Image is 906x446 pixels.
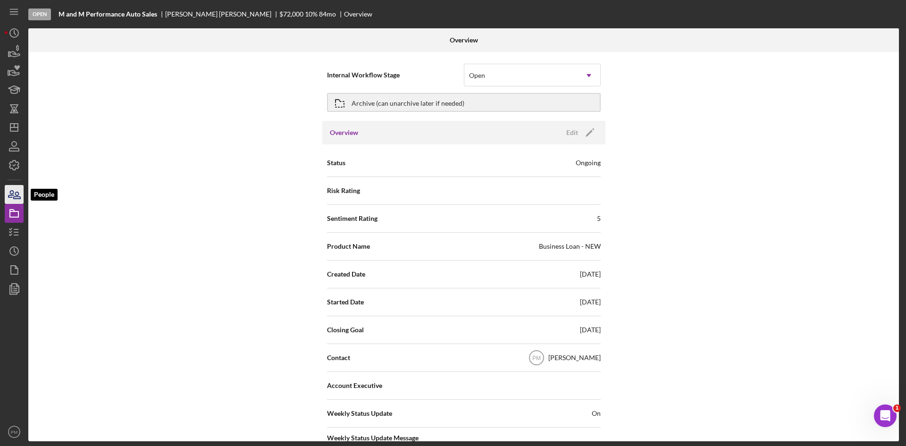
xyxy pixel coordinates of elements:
[305,10,318,18] div: 10 %
[532,355,541,362] text: PM
[327,381,382,390] span: Account Executive
[5,422,24,441] button: PM
[327,242,370,251] span: Product Name
[327,70,464,80] span: Internal Workflow Stage
[327,409,392,418] span: Weekly Status Update
[450,36,478,44] b: Overview
[28,8,51,20] div: Open
[597,214,601,223] div: 5
[576,158,601,168] div: Ongoing
[327,433,601,443] span: Weekly Status Update Message
[327,297,364,307] span: Started Date
[59,10,157,18] b: M and M Performance Auto Sales
[319,10,336,18] div: 84 mo
[580,325,601,335] div: [DATE]
[561,126,598,140] button: Edit
[279,10,303,18] span: $72,000
[539,242,601,251] div: Business Loan - NEW
[893,404,901,412] span: 1
[165,10,279,18] div: [PERSON_NAME] [PERSON_NAME]
[327,186,360,195] span: Risk Rating
[330,128,358,137] h3: Overview
[469,72,485,79] div: Open
[580,269,601,279] div: [DATE]
[327,353,350,362] span: Contact
[566,126,578,140] div: Edit
[327,158,345,168] span: Status
[592,409,601,418] span: On
[327,214,377,223] span: Sentiment Rating
[344,10,372,18] div: Overview
[327,325,364,335] span: Closing Goal
[11,429,17,435] text: PM
[548,353,601,362] div: [PERSON_NAME]
[327,269,365,279] span: Created Date
[874,404,897,427] iframe: Intercom live chat
[580,297,601,307] div: [DATE]
[352,94,464,111] div: Archive (can unarchive later if needed)
[327,93,601,112] button: Archive (can unarchive later if needed)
